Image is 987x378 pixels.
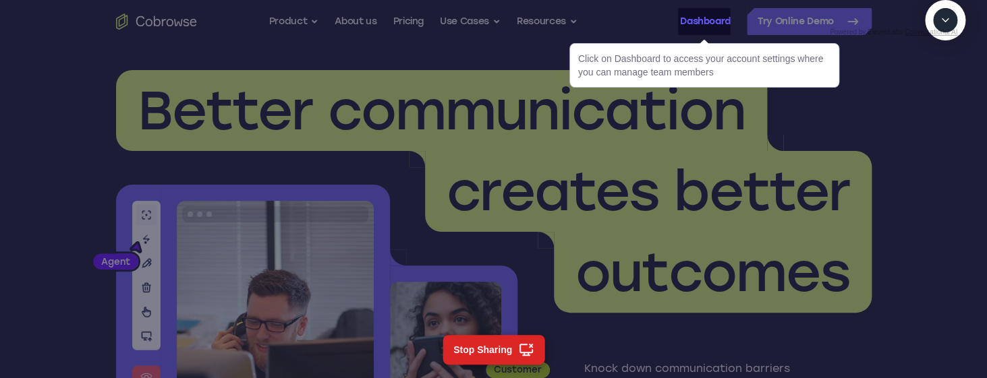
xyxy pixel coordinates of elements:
[393,8,424,35] a: Pricing
[440,8,501,35] button: Use Cases
[335,8,376,35] a: About us
[447,159,850,224] span: creates better
[138,78,745,143] span: Better communication
[269,8,319,35] button: Product
[575,240,850,305] span: outcomes
[680,8,731,35] a: Dashboard
[116,13,197,30] a: Go to the home page
[517,8,577,35] button: Resources
[747,8,872,35] a: Try Online Demo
